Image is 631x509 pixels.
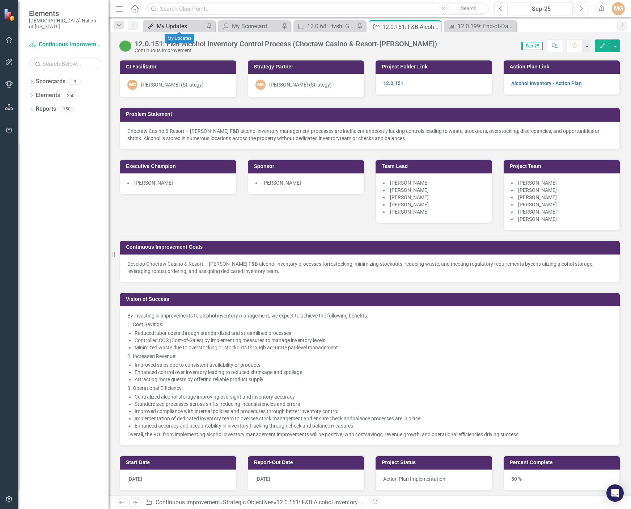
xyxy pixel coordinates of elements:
span: [PERSON_NAME] [518,194,557,200]
span: Cost Savings: [133,321,163,327]
span: [PERSON_NAME] [518,202,557,207]
span: restocking, minimizing stockouts, reducing waste, and meeting regulatory requirements by [329,261,530,267]
a: Continuous Improvement [156,499,220,506]
p: ​ [135,329,612,337]
span: Reduced labor costs through standardized and streamlined processes [135,330,291,336]
h3: Sponsor [254,164,361,169]
a: 12.0.151 [383,80,403,86]
div: Open Intercom Messenger [606,484,624,502]
div: [PERSON_NAME] (Strategy) [141,81,204,88]
span: Attracting more guests by offering reliable product supply [135,377,263,382]
div: My Updates [157,22,204,31]
span: Enhanced accuracy and accountability in inventory tracking through check and balance measures [135,423,353,429]
p: ​ [135,344,612,351]
span: Implementation of dedicated inventory team to oversee stock management and ensure check and [135,416,352,421]
p: ​ [135,422,612,429]
span: Minimized waste due to overstocking or stockouts through accurate par-level management [135,345,338,350]
a: Reports [36,105,56,113]
h3: Action Plan Link [510,64,617,70]
span: costly lacking controls leading to waste, stockouts, overstocking, discrepancies, and opportunities [374,128,593,134]
small: [DEMOGRAPHIC_DATA] Nation of [US_STATE] [29,18,101,30]
span: [DATE] [255,476,270,482]
p: ​ [135,369,612,376]
a: 12.0.68: Hvshi Gift Shop Inventory KPIs [295,22,355,31]
span: team or checks and balances. [340,135,406,141]
span: [PERSON_NAME] [262,180,301,186]
span: Overall, the ROI from implementing alcohol inventory management improvements will be positive, wi... [127,432,365,437]
span: Controlled COS (Cost-of-Sales) by implementing measures to manage inventory levels [135,337,325,343]
img: CI Action Plan Approved/In Progress [119,40,131,52]
span: [PERSON_NAME] [390,194,429,200]
p: ​ [135,337,612,344]
div: MG [127,80,137,90]
h3: Project Status [382,460,488,465]
span: [PERSON_NAME] [518,209,557,215]
span: [PERSON_NAME] [390,187,429,193]
span: Action Plan Implementation [383,476,445,482]
span: Improved sales due to consistent availability of products [135,362,261,368]
div: My Updates [165,34,194,43]
a: Alcohol Inventory - Action Plan [511,80,582,86]
a: My Scorecard [220,22,280,31]
span: Increased Revenue: [133,353,176,359]
h3: Report-Out Date [254,460,361,465]
div: 12.0.151: F&B Alcohol Inventory Control Process (Choctaw Casino & Resort-[PERSON_NAME]) [276,499,514,506]
div: 12.0.199: End-of-Day Processes - Retail Operations [458,22,514,31]
a: Elements [36,91,60,100]
h3: Percent Complete [510,460,617,465]
div: 150 [60,106,74,112]
div: MG [255,80,266,90]
a: 12.0.199: End-of-Day Processes - Retail Operations [446,22,514,31]
a: Scorecards [36,77,65,86]
h3: Strategy Partner [254,64,361,70]
div: Sep-25 [512,5,570,13]
span: Enhanced control over inventory leading to reduced shrinkage and spoilage [135,369,302,375]
img: ClearPoint Strategy [4,8,16,21]
a: My Updates [145,22,204,31]
p: ​ [133,321,612,328]
p: ​ [135,393,612,400]
p: ​ [135,400,612,408]
p: ​ [133,384,612,392]
span: Sep-25 [521,42,543,50]
span: [DATE] [127,476,142,482]
input: Search Below... [29,58,101,70]
span: [PERSON_NAME] [390,202,429,207]
h3: Team Lead [382,164,488,169]
div: 12.0.68: Hvshi Gift Shop Inventory KPIs [307,22,355,31]
span: [PERSON_NAME] [518,180,557,186]
a: Continuous Improvement [29,41,101,49]
div: 12.0.151: F&B Alcohol Inventory Control Process (Choctaw Casino & Resort-[PERSON_NAME]) [135,40,437,48]
h3: CI Facilitator [126,64,233,70]
div: 50 % [504,470,620,491]
p: ​ [135,361,612,369]
span: By investing in improvements to alcohol inventory management, we expect to achieve the following ... [127,313,368,319]
span: for shrink. Alcohol is stored in numerous locations across the property without dedicated inventory [127,128,600,141]
p: ​ [133,353,612,360]
span: centralizing alcohol storage, leveraging robust ordering, and assigning dedicated inventory team. [127,261,593,274]
h3: Start Date [126,460,233,465]
h3: Problem Statement [126,112,616,117]
span: Standardized processes across shifts, reducing inconsistencies and errors [135,401,300,407]
span: Centralized alcohol storage improving oversight and inventory accuracy [135,394,295,400]
input: Search ClearPoint... [147,3,489,15]
span: balance processes are in place [352,416,420,421]
h3: Project Team [510,164,617,169]
p: ​ [135,408,612,415]
p: ​ [135,376,612,383]
div: 12.0.151: F&B Alcohol Inventory Control Process (Choctaw Casino & Resort-[PERSON_NAME]) [382,22,439,31]
button: Search [451,4,487,14]
h3: Continuous Improvement Goals [126,244,616,250]
div: 250 [64,92,78,98]
div: My Scorecard [232,22,280,31]
div: [PERSON_NAME] (Strategy) [269,81,332,88]
span: Improved compliance with internal policies and procedures through better inventory control [135,408,338,414]
div: 3 [69,79,81,85]
span: Develop Choctaw Casino & Resort – [PERSON_NAME] F&B alcohol inventory processes for [127,261,329,267]
div: » » [145,499,364,507]
div: Continuous Improvement [135,48,437,53]
p: ​ [127,312,612,319]
button: MG [612,2,625,15]
span: Elements [29,9,101,18]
